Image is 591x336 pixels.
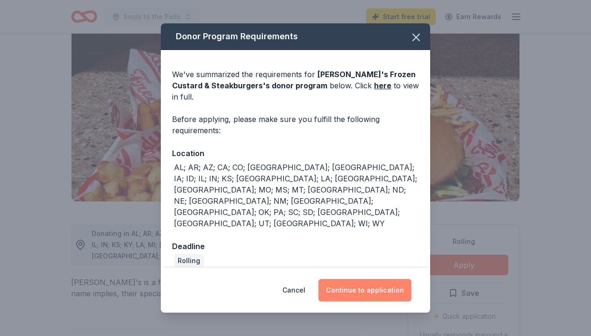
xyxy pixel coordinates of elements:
a: here [374,80,391,91]
div: We've summarized the requirements for below. Click to view in full. [172,69,419,102]
div: AL; AR; AZ; CA; CO; [GEOGRAPHIC_DATA]; [GEOGRAPHIC_DATA]; IA; ID; IL; IN; KS; [GEOGRAPHIC_DATA]; ... [174,162,419,229]
button: Cancel [282,279,305,301]
button: Continue to application [318,279,411,301]
div: Deadline [172,240,419,252]
div: Donor Program Requirements [161,23,430,50]
div: Location [172,147,419,159]
div: Rolling [174,254,204,267]
div: Before applying, please make sure you fulfill the following requirements: [172,114,419,136]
